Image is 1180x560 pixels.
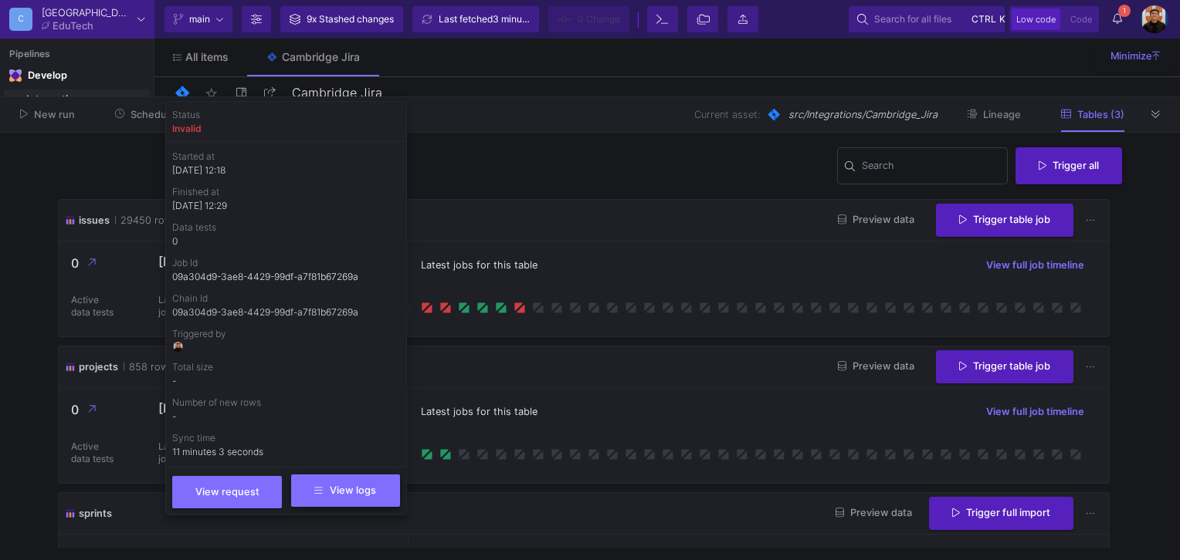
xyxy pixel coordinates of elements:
div: EduTech [53,21,93,31]
p: [DATE] [158,400,221,416]
span: Lineage [983,109,1021,120]
img: bg52tvgs8dxfpOhHYAd0g09LCcAxm85PnUXHwHyc.png [172,341,184,353]
p: 09a304d9-3ae8-4429-99df-a7f81b67269a [172,270,399,284]
span: All items [185,51,229,63]
button: Trigger full import [929,497,1073,530]
p: [DATE] 12:18 [172,164,399,177]
span: ctrl [971,10,996,29]
img: Logo [173,83,192,103]
img: Tab icon [266,51,279,64]
mat-expansion-panel-header: Navigation iconDevelop [4,63,150,88]
button: View full job timeline [974,400,1097,423]
p: Active data tests [71,294,117,319]
span: sprints [79,506,112,521]
img: Jira [766,106,782,123]
span: View request [195,486,259,498]
span: 29450 rows [115,213,178,228]
p: Sync time [172,431,399,445]
span: Preview data [838,360,914,372]
p: 11 minutes 3 seconds [172,445,399,459]
div: [GEOGRAPHIC_DATA] [42,8,131,18]
span: issues [79,213,110,228]
span: View full job timeline [986,259,1084,271]
div: Last fetched [439,8,531,31]
button: 9x Stashed changes [280,6,403,32]
span: Latest jobs for this table [421,258,537,272]
button: Lineage [948,103,1039,127]
img: Navigation icon [9,69,22,82]
span: Trigger table job [959,360,1050,372]
button: Preview data [826,208,927,232]
img: icon [65,506,76,521]
span: Current asset: [694,107,760,122]
button: ctrlk [967,10,996,29]
img: bg52tvgs8dxfpOhHYAd0g09LCcAxm85PnUXHwHyc.png [1141,5,1168,33]
button: Preview data [823,501,924,525]
button: Trigger all [1016,147,1122,184]
button: View logs [291,474,400,507]
span: Preview data [836,507,912,518]
span: Trigger all [1039,160,1099,171]
button: Tables (3) [1043,103,1143,127]
span: k [999,10,1005,29]
p: 0 [172,234,399,248]
span: Scheduled DAGs [131,109,211,120]
p: 0 [71,400,134,420]
span: Code [1070,14,1092,25]
p: Active data tests [71,440,117,465]
span: Trigger full import [952,507,1050,518]
p: Job Id [172,256,399,270]
p: Chain Id [172,292,399,305]
button: Code [1066,8,1097,30]
span: Trigger table job [959,214,1050,225]
button: Preview data [826,355,927,379]
div: 9x Stashed changes [307,8,394,31]
span: Search for all files [874,8,951,31]
p: Triggered by [172,327,399,341]
button: View request [172,476,281,508]
p: invalid [172,122,202,136]
span: Low code [1016,14,1056,25]
button: View full job timeline [974,254,1097,277]
p: Last ready job [158,440,205,465]
span: 858 rows [124,359,174,374]
p: Last ready job [158,294,205,319]
span: Tables (3) [1077,109,1124,120]
span: New run [34,109,75,120]
p: Total size [172,360,399,374]
p: Finished at [172,185,399,199]
img: icon [65,359,76,374]
p: Started at [172,150,399,164]
span: View full job timeline [986,406,1084,417]
span: src/Integrations/Cambridge_Jira [788,107,938,122]
span: main [189,8,210,31]
div: Cambridge Jira [282,51,360,63]
mat-icon: star_border [202,84,221,103]
a: Integrations [4,89,150,110]
p: [DATE] [158,254,221,269]
p: Data tests [172,221,399,234]
p: [DATE] 12:29 [172,199,399,213]
p: Status [172,108,202,122]
span: projects [79,359,118,374]
span: View logs [314,484,375,496]
p: 09a304d9-3ae8-4429-99df-a7f81b67269a [172,305,399,319]
div: Integrations [26,93,146,106]
p: Number of new rows [172,396,399,410]
button: Trigger table job [936,350,1073,383]
p: 0 [71,254,134,273]
p: - [172,410,399,423]
button: 1 [1104,6,1131,32]
button: main [164,6,232,32]
button: Search for all filesctrlk [849,6,1005,32]
button: Low code [1012,8,1060,30]
div: Develop [28,69,51,82]
span: Preview data [838,214,914,225]
span: 1 [1118,5,1131,17]
div: C [9,8,32,31]
button: Trigger table job [936,204,1073,237]
button: Scheduled DAGs [97,103,230,127]
p: - [172,374,399,388]
button: New run [2,103,93,127]
span: Latest jobs for this table [421,404,537,419]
